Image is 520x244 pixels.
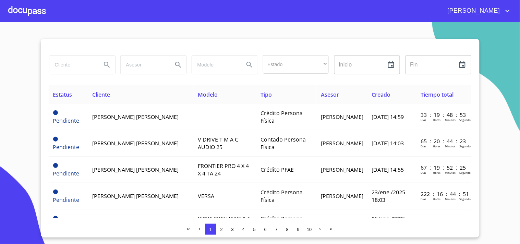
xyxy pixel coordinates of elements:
p: 222 : 16 : 44 : 51 [421,190,467,198]
span: Pendiente [53,170,80,177]
p: 33 : 19 : 48 : 53 [421,111,467,119]
button: 7 [271,224,282,235]
span: VERSA [198,192,214,200]
span: [PERSON_NAME] [PERSON_NAME] [92,113,179,121]
button: 6 [260,224,271,235]
span: Cliente [92,91,110,98]
span: 6 [264,227,267,232]
button: Search [241,57,258,73]
p: Horas [433,144,440,148]
span: Crédito Persona Física [261,215,303,230]
span: Pendiente [53,110,58,115]
span: [PERSON_NAME] [PERSON_NAME] [92,166,179,173]
span: 7 [275,227,278,232]
span: [PERSON_NAME] [321,192,363,200]
span: 2 [220,227,223,232]
span: FRONTIER PRO 4 X 4 X 4 TA 24 [198,162,249,177]
p: Minutos [445,171,456,174]
button: 8 [282,224,293,235]
button: 3 [227,224,238,235]
p: 67 : 19 : 52 : 25 [421,164,467,171]
span: Pendiente [53,196,80,204]
span: Pendiente [53,163,58,168]
span: Contado Persona Física [261,136,306,151]
p: Segundos [459,144,472,148]
span: [PERSON_NAME] [PERSON_NAME] [92,192,179,200]
span: [PERSON_NAME] [321,139,363,147]
span: 5 [253,227,256,232]
span: 9 [297,227,300,232]
p: Horas [433,118,440,122]
p: Horas [433,171,440,174]
p: Minutos [445,197,456,201]
p: Dias [421,197,426,201]
span: Pendiente [53,137,58,142]
input: search [192,56,239,74]
span: 23/ene./2025 18:03 [372,188,405,204]
span: [PERSON_NAME] [PERSON_NAME] [92,139,179,147]
div: ​ [263,55,329,74]
span: [DATE] 14:03 [372,139,404,147]
button: 1 [205,224,216,235]
input: search [121,56,167,74]
button: 9 [293,224,304,235]
button: account of current user [443,5,512,16]
button: 2 [216,224,227,235]
p: Dias [421,118,426,122]
span: Tipo [261,91,272,98]
span: Asesor [321,91,339,98]
span: Crédito Persona Física [261,109,303,124]
p: Segundos [459,118,472,122]
p: Dias [421,171,426,174]
span: Tiempo total [421,91,454,98]
p: Segundos [459,197,472,201]
span: 1 [209,227,212,232]
span: Pendiente [53,216,58,221]
span: Estatus [53,91,72,98]
span: Crédito PFAE [261,166,294,173]
span: 3 [231,227,234,232]
span: Modelo [198,91,218,98]
span: [DATE] 14:59 [372,113,404,121]
span: 8 [286,227,289,232]
span: 16/ene./2025 17:10 [372,215,405,230]
span: [DATE] 14:55 [372,166,404,173]
button: 5 [249,224,260,235]
span: [PERSON_NAME] [321,113,363,121]
p: Horas [433,197,440,201]
span: Pendiente [53,190,58,194]
span: 4 [242,227,245,232]
span: [PERSON_NAME] [321,166,363,173]
span: Pendiente [53,117,80,124]
span: Crédito Persona Física [261,188,303,204]
span: KICKS EXCLUSIVE 1 6 LTS CVT [198,215,250,230]
button: Search [170,57,186,73]
span: Pendiente [53,143,80,151]
button: 4 [238,224,249,235]
p: Segundos [459,171,472,174]
span: V DRIVE T M A C AUDIO 25 [198,136,238,151]
span: 10 [307,227,312,232]
p: Minutos [445,118,456,122]
p: 229 : 17 : 37 : 05 [421,217,467,224]
p: Minutos [445,144,456,148]
span: Creado [372,91,390,98]
p: Dias [421,144,426,148]
span: [PERSON_NAME] [443,5,504,16]
input: search [49,56,96,74]
button: Search [99,57,115,73]
button: 10 [304,224,315,235]
p: 65 : 20 : 44 : 23 [421,137,467,145]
